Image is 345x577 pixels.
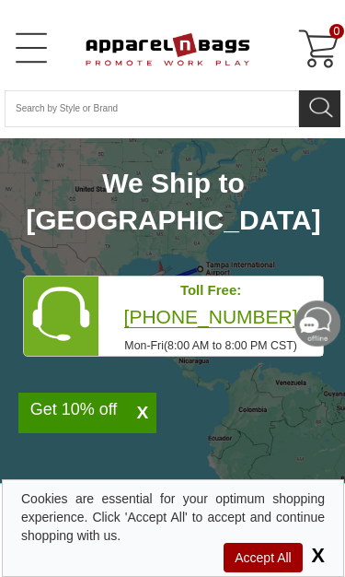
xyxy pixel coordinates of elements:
[329,24,345,39] span: 0
[13,29,50,66] a: Open Left Menu
[297,24,341,68] a: 0
[124,340,297,351] span: Mon-Fri(8:00 AM to 8:00 PM CST)
[306,544,325,567] span: X
[124,306,298,328] span: [PHONE_NUMBER]
[129,402,156,424] span: X
[98,283,323,336] span: Toll Free:
[26,168,321,235] span: We Ship to [GEOGRAPHIC_DATA]
[224,543,302,572] span: Accept All
[77,18,279,83] a: ApparelnBags
[18,402,129,417] div: Get 10% off
[77,18,250,78] img: ApparelnBags.com Official Website
[294,300,340,347] img: Chat-Offline-Icon-Mobile
[307,91,335,119] img: search icon
[299,90,340,127] button: Search
[24,280,98,348] img: Banner_1
[21,489,325,545] div: Cookies are essential for your optimum shopping experience. Click 'Accept All' to accept and cont...
[5,90,299,127] input: Search By Style or Brand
